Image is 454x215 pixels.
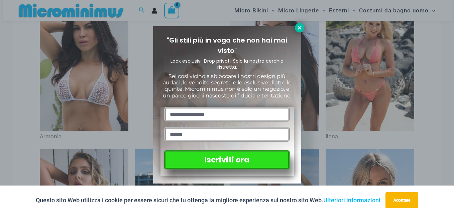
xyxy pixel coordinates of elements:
[36,195,380,205] p: Questo sito Web utilizza i cookie per essere sicuri che tu ottenga la migliore esperienza sul nos...
[323,197,380,204] a: Ulteriori informazioni
[164,150,290,169] button: Iscriviti ora
[163,73,292,99] span: Sei così vicino a sbloccare i nostri design più audaci, le vendite segrete e le esclusive dietro ...
[171,58,283,70] span: Look esclusivi. Drop privati. Solo la nostra cerchia ristretta.
[295,23,304,32] button: Close
[167,35,287,55] span: "Gli stili più in voga che non hai mai visto"
[385,192,418,208] button: Accettare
